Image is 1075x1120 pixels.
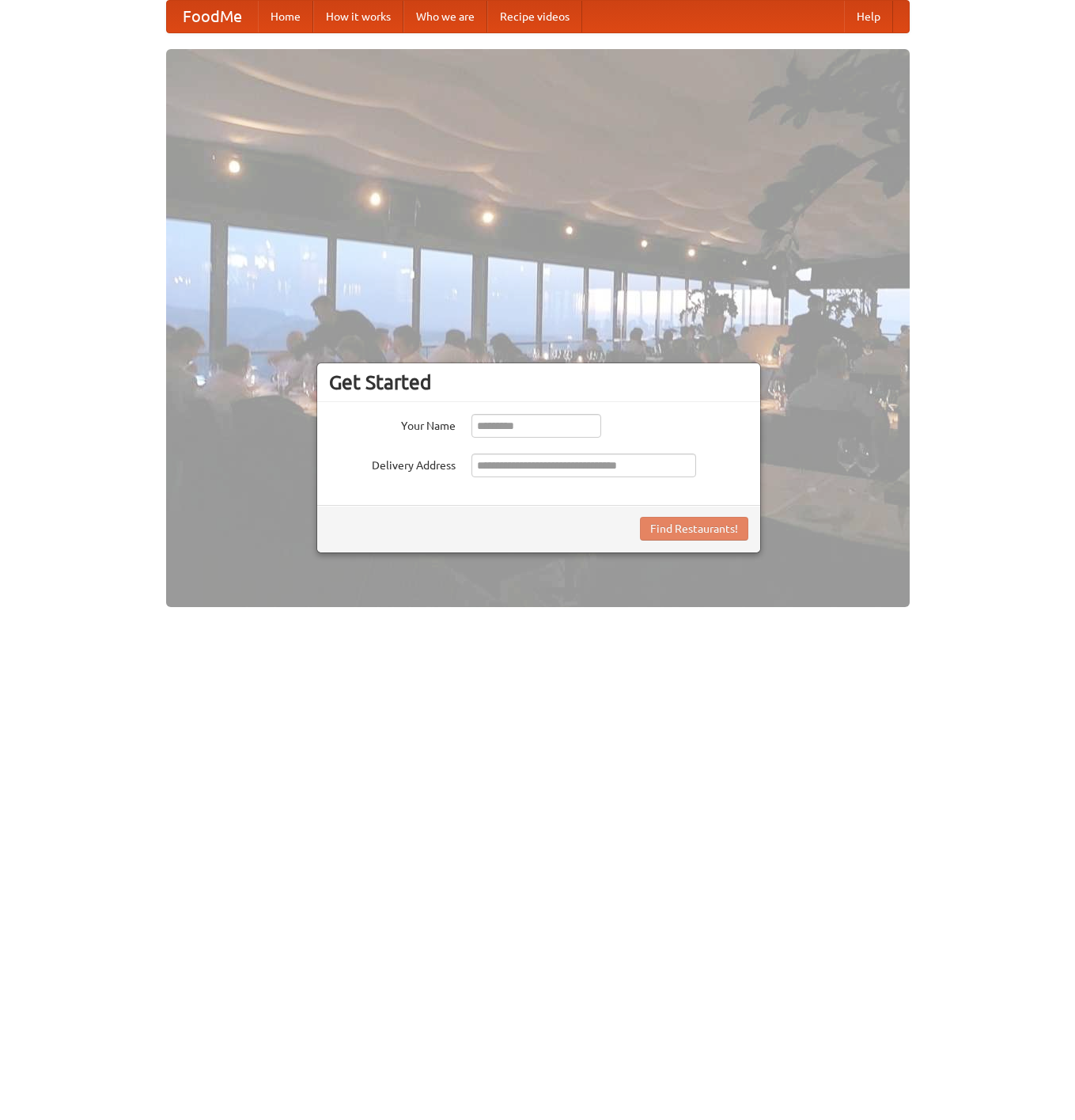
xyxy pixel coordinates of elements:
[329,454,456,473] label: Delivery Address
[844,1,893,32] a: Help
[258,1,313,32] a: Home
[167,1,258,32] a: FoodMe
[403,1,487,32] a: Who we are
[640,517,748,541] button: Find Restaurants!
[487,1,582,32] a: Recipe videos
[329,414,456,434] label: Your Name
[329,370,748,394] h3: Get Started
[313,1,403,32] a: How it works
